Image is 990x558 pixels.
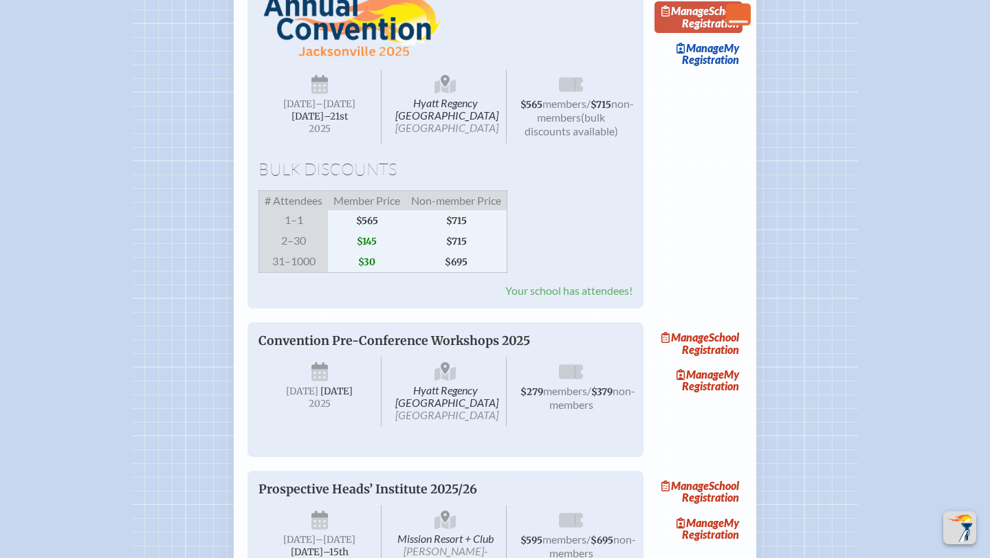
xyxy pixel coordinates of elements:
span: $715 [406,231,507,252]
button: Scroll Top [943,511,976,544]
span: Manage [676,516,724,529]
span: [DATE] [320,386,353,397]
a: ManageSchool Registration [654,328,742,359]
span: members [542,97,586,110]
span: $379 [591,386,613,398]
h1: Bulk Discounts [258,160,632,179]
span: [DATE] [283,98,316,110]
span: Your school has attendees! [505,284,632,297]
span: Manage [676,41,724,54]
span: 31–1000 [259,252,329,273]
img: To the top [946,514,973,542]
span: $565 [520,99,542,111]
a: ManageMy Registration [654,38,742,70]
span: Hyatt Regency [GEOGRAPHIC_DATA] [384,69,507,144]
span: (bulk discounts available) [525,111,618,137]
span: # Attendees [259,190,329,210]
a: ManageMy Registration [654,513,742,544]
span: Manage [661,331,709,344]
a: ManageMy Registration [654,364,742,396]
a: ManageSchool Registration [654,1,742,33]
span: 2025 [269,399,370,409]
span: Member Price [328,190,406,210]
span: Non-member Price [406,190,507,210]
span: [DATE]–⁠15th [291,546,349,558]
span: [GEOGRAPHIC_DATA] [395,121,498,134]
span: Manage [661,4,709,17]
span: Convention Pre-Conference Workshops 2025 [258,333,530,348]
span: $595 [520,535,542,546]
span: $715 [591,99,611,111]
span: [DATE] [286,386,318,397]
span: $695 [406,252,507,273]
span: $715 [406,210,507,231]
span: 2–30 [259,231,329,252]
span: [DATE]–⁠21st [291,111,348,122]
span: Hyatt Regency [GEOGRAPHIC_DATA] [384,357,507,427]
span: $145 [328,231,406,252]
span: / [586,533,591,546]
span: $695 [591,535,613,546]
span: 1–1 [259,210,329,231]
span: members [543,384,587,397]
span: $30 [328,252,406,273]
span: $565 [328,210,406,231]
span: non-members [537,97,634,124]
span: / [586,97,591,110]
span: –[DATE] [316,534,355,546]
span: Manage [676,368,724,381]
span: [GEOGRAPHIC_DATA] [395,408,498,421]
span: $279 [520,386,543,398]
span: Manage [661,479,709,492]
span: 2025 [269,124,370,134]
span: members [542,533,586,546]
a: ManageSchool Registration [654,476,742,508]
span: –[DATE] [316,98,355,110]
span: / [587,384,591,397]
span: [DATE] [283,534,316,546]
span: Prospective Heads’ Institute 2025/26 [258,482,477,497]
span: non-members [549,384,636,411]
